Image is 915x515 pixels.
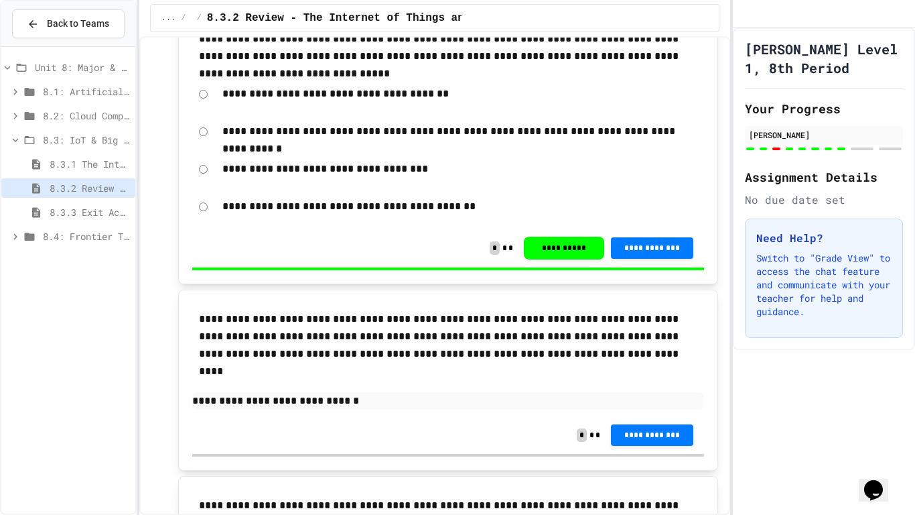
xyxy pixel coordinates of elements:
h2: Your Progress [745,99,903,118]
span: 8.3.1 The Internet of Things and Big Data: Our Connected Digital World [50,157,130,171]
span: Back to Teams [47,17,109,31]
span: 8.3: IoT & Big Data [43,133,130,147]
div: [PERSON_NAME] [749,129,899,141]
h3: Need Help? [756,230,892,246]
p: Switch to "Grade View" to access the chat feature and communicate with your teacher for help and ... [756,251,892,319]
span: 8.3.2 Review - The Internet of Things and Big Data [207,10,529,26]
span: 8.3.3 Exit Activity - IoT Data Detective Challenge [50,205,130,219]
span: 8.1: Artificial Intelligence Basics [43,84,130,99]
div: No due date set [745,192,903,208]
span: / [197,13,202,23]
button: Back to Teams [12,9,125,38]
iframe: chat widget [859,461,902,502]
span: ... [161,13,176,23]
span: 8.2: Cloud Computing [43,109,130,123]
span: 8.3.2 Review - The Internet of Things and Big Data [50,181,130,195]
span: / [181,13,186,23]
h2: Assignment Details [745,168,903,186]
h1: [PERSON_NAME] Level 1, 8th Period [745,40,903,77]
span: Unit 8: Major & Emerging Technologies [35,60,130,74]
span: 8.4: Frontier Tech Spotlight [43,229,130,243]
